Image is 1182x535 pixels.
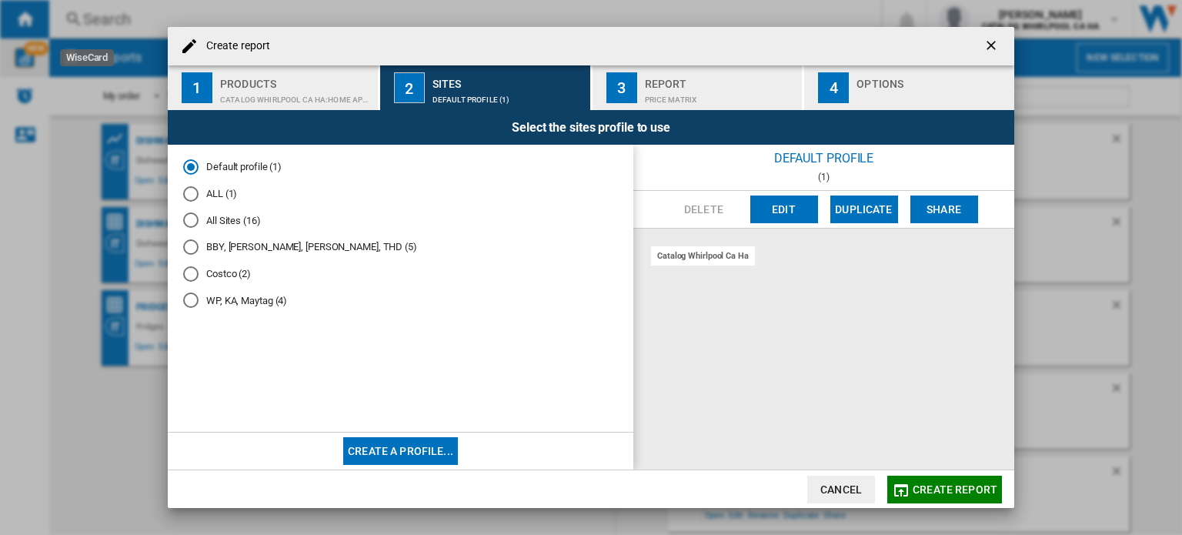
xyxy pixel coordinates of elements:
[220,88,372,104] div: CATALOG WHIRLPOOL CA HA:Home appliances
[183,293,618,308] md-radio-button: WP, KA, Maytag (4)
[606,72,637,103] div: 3
[183,160,618,175] md-radio-button: Default profile (1)
[651,246,755,266] div: catalog whirlpool ca ha
[593,65,804,110] button: 3 Report Price Matrix
[220,72,372,88] div: Products
[856,72,1008,88] div: Options
[887,476,1002,503] button: Create report
[633,145,1014,172] div: Default profile
[983,38,1002,56] ng-md-icon: getI18NText('BUTTONS.CLOSE_DIALOG')
[182,72,212,103] div: 1
[913,483,997,496] span: Create report
[804,65,1014,110] button: 4 Options
[183,240,618,255] md-radio-button: BBY, Costco, Rona, THD (5)
[380,65,592,110] button: 2 Sites Default profile (1)
[807,476,875,503] button: Cancel
[645,88,796,104] div: Price Matrix
[750,196,818,223] button: Edit
[432,88,584,104] div: Default profile (1)
[183,213,618,228] md-radio-button: All Sites (16)
[670,196,738,223] button: Delete
[910,196,978,223] button: Share
[183,266,618,281] md-radio-button: Costco (2)
[343,437,458,465] button: Create a profile...
[168,110,1014,145] div: Select the sites profile to use
[818,72,849,103] div: 4
[830,196,898,223] button: Duplicate
[168,65,379,110] button: 1 Products CATALOG WHIRLPOOL CA HA:Home appliances
[645,72,796,88] div: Report
[432,72,584,88] div: Sites
[633,172,1014,182] div: (1)
[977,31,1008,62] button: getI18NText('BUTTONS.CLOSE_DIALOG')
[199,38,270,54] h4: Create report
[394,72,425,103] div: 2
[183,186,618,201] md-radio-button: ALL (1)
